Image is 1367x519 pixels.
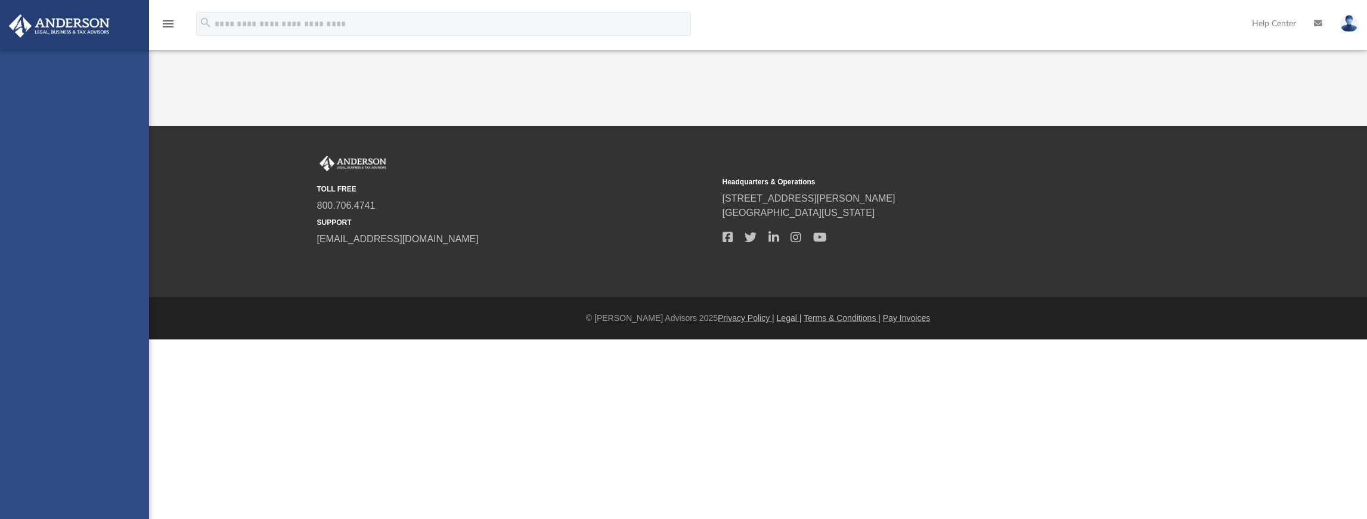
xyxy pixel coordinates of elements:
img: User Pic [1340,15,1358,32]
a: 800.706.4741 [317,200,376,211]
a: Privacy Policy | [718,313,774,323]
img: Anderson Advisors Platinum Portal [317,156,389,171]
small: Headquarters & Operations [723,177,1120,187]
small: SUPPORT [317,217,714,228]
a: Terms & Conditions | [804,313,881,323]
a: [GEOGRAPHIC_DATA][US_STATE] [723,208,875,218]
small: TOLL FREE [317,184,714,194]
i: menu [161,17,175,31]
a: Pay Invoices [883,313,930,323]
a: Legal | [777,313,802,323]
a: [STREET_ADDRESS][PERSON_NAME] [723,193,895,203]
img: Anderson Advisors Platinum Portal [5,14,113,38]
div: © [PERSON_NAME] Advisors 2025 [149,312,1367,325]
i: search [199,16,212,29]
a: menu [161,23,175,31]
a: [EMAIL_ADDRESS][DOMAIN_NAME] [317,234,479,244]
